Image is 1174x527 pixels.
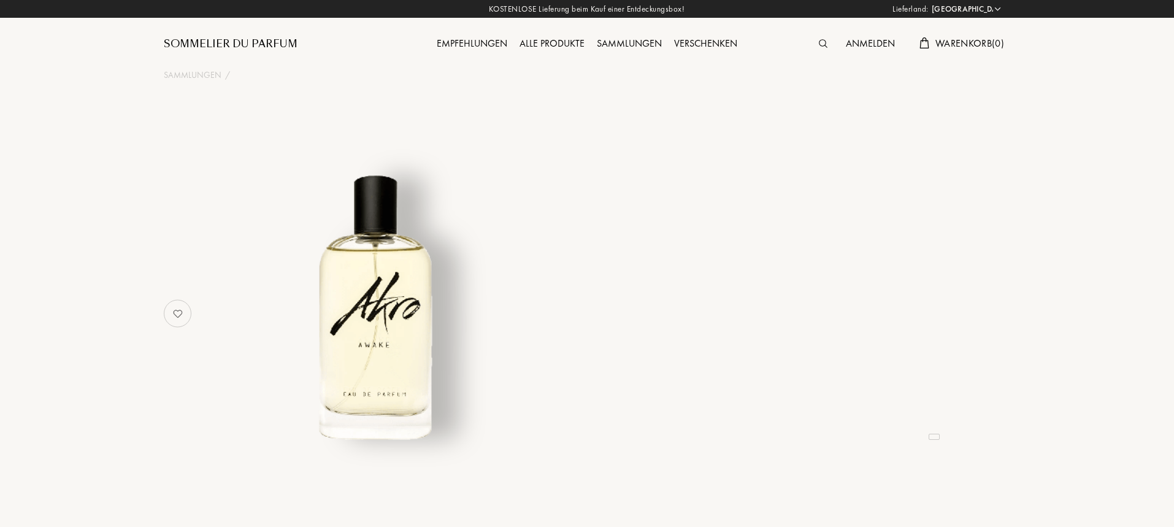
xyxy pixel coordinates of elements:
[591,37,668,50] a: Sammlungen
[431,36,513,52] div: Empfehlungen
[225,69,230,82] div: /
[164,37,297,52] a: Sommelier du Parfum
[166,301,190,326] img: no_like_p.png
[819,39,827,48] img: search_icn.svg
[668,36,743,52] div: Verschenken
[513,37,591,50] a: Alle Produkte
[513,36,591,52] div: Alle Produkte
[591,36,668,52] div: Sammlungen
[840,36,901,52] div: Anmelden
[840,37,901,50] a: Anmelden
[431,37,513,50] a: Empfehlungen
[668,37,743,50] a: Verschenken
[892,3,929,15] span: Lieferland:
[935,37,1004,50] span: Warenkorb ( 0 )
[224,156,528,460] img: undefined undefined
[164,69,221,82] a: Sammlungen
[919,37,929,48] img: cart.svg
